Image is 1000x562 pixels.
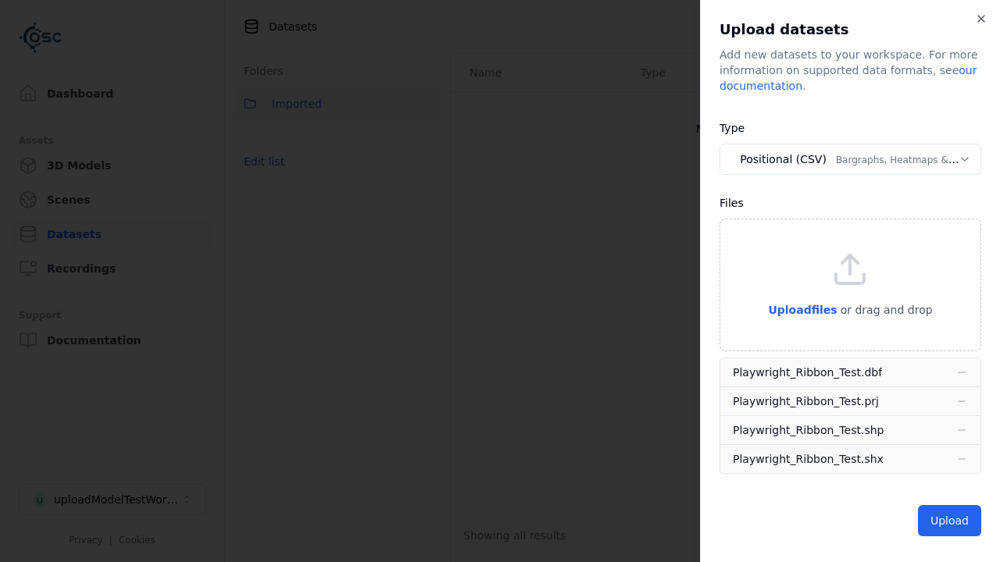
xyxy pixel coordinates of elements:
div: Playwright_Ribbon_Test.prj [733,393,879,409]
div: Playwright_Ribbon_Test.dbf [733,365,882,380]
div: Playwright_Ribbon_Test.shp [733,422,884,438]
p: or drag and drop [837,301,933,319]
div: Add new datasets to your workspace. For more information on supported data formats, see . [720,47,981,94]
h2: Upload datasets [720,19,981,41]
span: Upload files [768,304,837,316]
button: Upload [918,505,981,536]
div: Playwright_Ribbon_Test.shx [733,451,884,467]
label: Files [720,197,744,209]
label: Type [720,122,745,134]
